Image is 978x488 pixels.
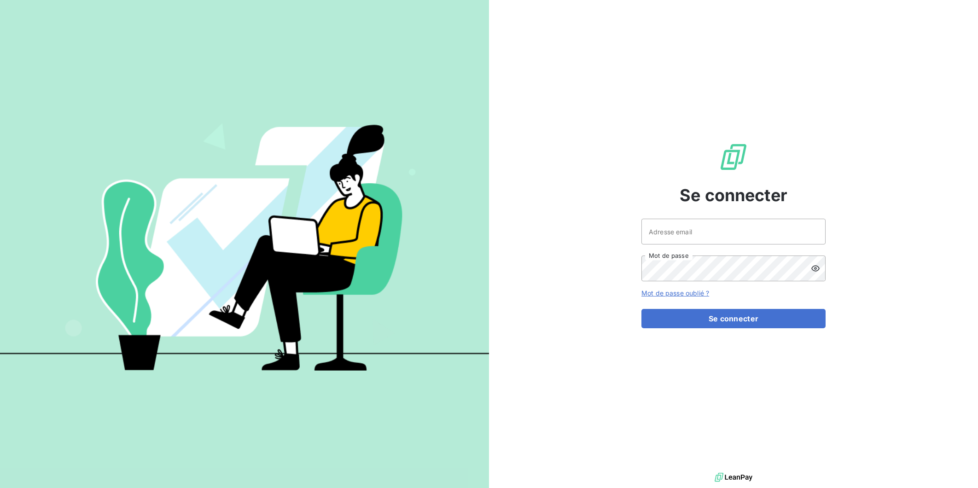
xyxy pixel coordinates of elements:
[719,142,748,172] img: Logo LeanPay
[641,289,709,297] a: Mot de passe oublié ?
[715,471,752,484] img: logo
[641,219,826,244] input: placeholder
[641,309,826,328] button: Se connecter
[680,183,787,208] span: Se connecter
